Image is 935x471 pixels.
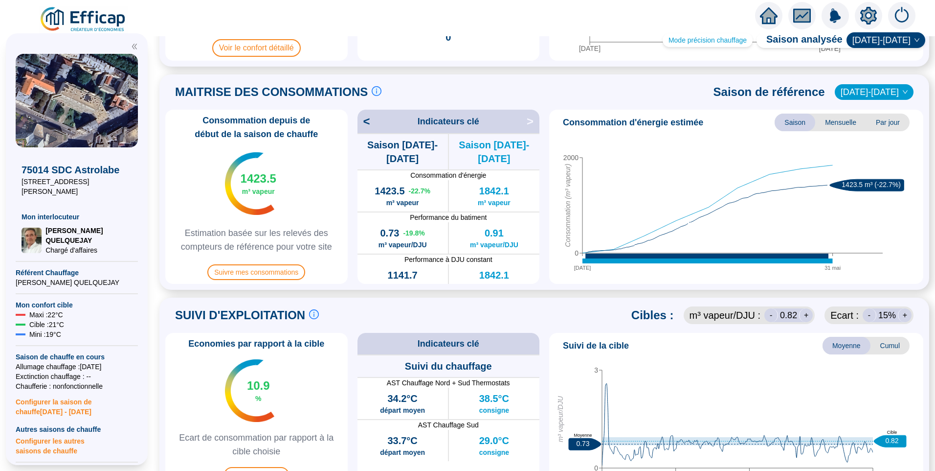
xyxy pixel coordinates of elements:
[418,115,479,128] span: Indicateurs clé
[863,308,876,322] div: -
[45,245,132,255] span: Chargé d'affaires
[757,32,843,48] span: Saison analysée
[357,138,448,165] span: Saison [DATE]-[DATE]
[387,392,417,405] span: 34.2°C
[760,7,778,24] span: home
[357,114,370,129] span: <
[449,138,539,165] span: Saison [DATE]-[DATE]
[378,240,427,250] span: m³ vapeur/DJU
[563,339,629,353] span: Suivi de la cible
[631,307,674,323] span: Cibles :
[16,391,138,417] span: Configurer la saison de chauffe [DATE] - [DATE]
[175,84,368,100] span: MAITRISE DES CONSOMMATIONS
[563,116,703,129] span: Consommation d'énergie estimée
[819,45,841,52] tspan: [DATE]
[574,265,591,271] tspan: [DATE]
[16,434,138,456] span: Configurer les autres saisons de chauffe
[902,89,908,95] span: down
[131,43,138,50] span: double-left
[386,282,419,292] span: m³ vapeur
[479,268,509,282] span: 1842.1
[885,437,898,445] text: 0.82
[852,33,919,47] span: 2024-2025
[479,392,509,405] span: 38.5°C
[479,184,509,198] span: 1842.1
[255,394,261,403] span: %
[478,282,511,292] span: m³ vapeur
[380,405,425,415] span: départ moyen
[479,405,509,415] span: consigne
[780,308,797,322] span: 0.82
[16,352,138,362] span: Saison de chauffe en cours
[169,114,344,141] span: Consommation depuis de début de la saison de chauffe
[357,420,540,430] span: AST Chauffage Sud
[842,181,901,188] text: 1423.5 m³ (-22.7%)
[888,2,915,29] img: alerts
[212,39,301,57] span: Voir le confort détaillé
[563,154,579,162] tspan: 2000
[478,198,511,208] span: m³ vapeur
[575,249,579,257] tspan: 0
[764,308,778,322] div: -
[824,265,841,271] tspan: 31 mai
[830,308,859,322] span: Ecart :
[169,226,344,254] span: Estimation basée sur les relevés des compteurs de référence pour votre site
[914,37,920,43] span: down
[841,85,908,99] span: 2017-2018
[16,278,138,287] span: [PERSON_NAME] QUELQUEJAY
[29,320,64,330] span: Cible : 21 °C
[823,337,870,354] span: Moyenne
[485,226,504,240] span: 0.91
[380,226,399,240] span: 0.73
[775,114,815,131] span: Saison
[29,330,61,339] span: Mini : 19 °C
[357,170,540,180] span: Consommation d'énergie
[878,308,896,322] span: 15 %
[247,378,270,394] span: 10.9
[225,359,274,422] img: indicateur températures
[815,114,866,131] span: Mensuelle
[793,7,811,24] span: fund
[470,240,518,250] span: m³ vapeur/DJU
[39,6,128,33] img: efficap energie logo
[594,366,598,374] tspan: 3
[372,86,381,96] span: info-circle
[380,447,425,457] span: départ moyen
[898,308,912,322] div: +
[405,359,492,373] span: Suivi du chauffage
[403,228,424,238] span: -19.8 %
[16,300,138,310] span: Mon confort cible
[574,433,592,438] text: Moyenne
[375,184,404,198] span: 1423.5
[45,226,132,245] span: [PERSON_NAME] QUELQUEJAY
[387,434,417,447] span: 33.7°C
[713,84,825,100] span: Saison de référence
[242,187,275,196] span: m³ vapeur
[799,308,813,322] div: +
[579,45,601,52] tspan: [DATE]
[357,378,540,388] span: AST Chauffage Nord + Sud Thermostats
[527,114,539,129] span: >
[418,337,479,351] span: Indicateurs clé
[207,264,305,280] span: Suivre mes consommations
[822,2,849,29] img: alerts
[241,171,276,187] span: 1423.5
[22,177,132,196] span: [STREET_ADDRESS][PERSON_NAME]
[16,372,138,381] span: Exctinction chauffage : --
[22,163,132,177] span: 75014 SDC Astrolabe
[22,228,42,253] img: Chargé d'affaires
[479,434,509,447] span: 29.0°C
[22,212,132,222] span: Mon interlocuteur
[309,309,319,319] span: info-circle
[866,114,910,131] span: Par jour
[479,447,509,457] span: consigne
[182,337,330,351] span: Economies par rapport à la cible
[357,212,540,222] span: Performance du batiment
[564,164,572,247] tspan: Consommation (m³ vapeur)
[388,268,418,282] span: 1141.7
[357,255,540,264] span: Performance à DJU constant
[29,310,63,320] span: Maxi : 22 °C
[663,33,753,47] div: Mode précision chauffage
[175,307,305,323] span: SUIVI D'EXPLOITATION
[16,424,138,434] span: Autres saisons de chauffe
